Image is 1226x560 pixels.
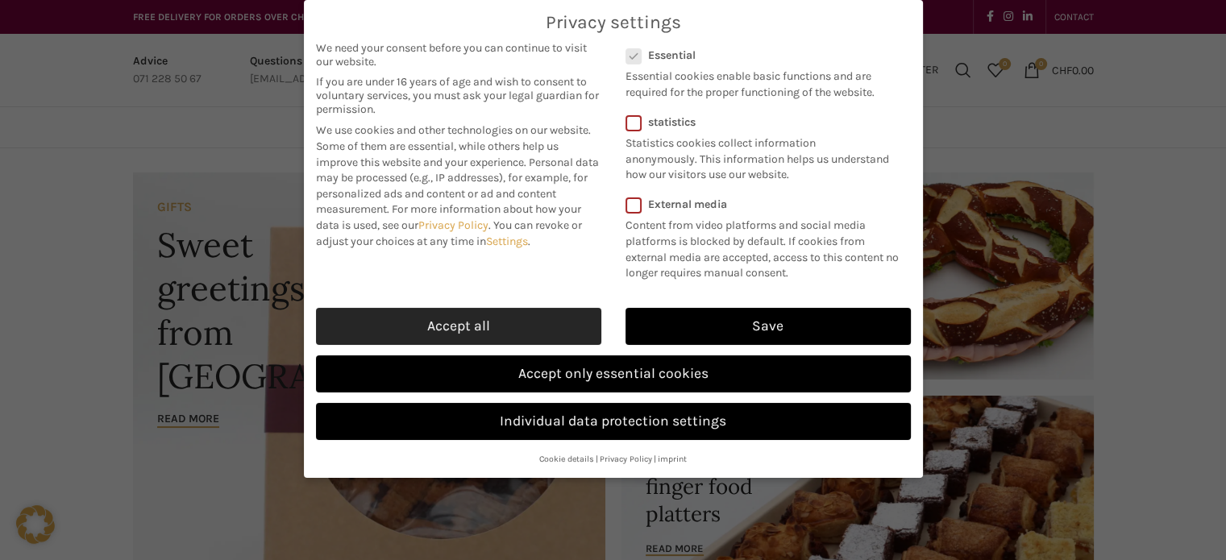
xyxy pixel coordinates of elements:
[418,218,488,232] a: Privacy Policy
[625,218,899,280] font: Content from video platforms and social media platforms is blocked by default. If cookies from ex...
[316,202,581,232] font: more information about how your data is used, see our
[648,48,696,62] font: Essential
[648,197,727,211] font: External media
[528,234,530,248] font: .
[600,454,652,464] a: Privacy Policy
[752,317,783,334] font: Save
[316,355,911,392] a: Accept only essential cookies
[625,69,875,99] font: Essential cookies enable basic functions and are required for the proper functioning of the website.
[316,403,911,440] a: Individual data protection settings
[316,308,601,345] a: Accept all
[486,234,528,248] a: Settings
[625,308,911,345] a: Save
[518,365,709,381] font: Accept only essential cookies
[546,11,681,33] font: Privacy settings
[500,413,726,429] font: Individual data protection settings
[539,454,594,464] a: Cookie details
[427,317,490,334] font: Accept all
[316,41,587,68] font: We need your consent before you can continue to visit our website.
[648,115,696,129] font: statistics
[316,218,582,248] font: You can revoke or adjust your choices at any time in
[316,123,591,168] font: We use cookies and other technologies on our website. Some of them are essential, while others he...
[625,136,889,181] font: Statistics cookies collect information anonymously. This information helps us understand how our ...
[658,454,687,464] a: imprint
[488,218,491,232] font: .
[316,75,599,116] font: If you are under 16 years of age and wish to consent to voluntary services, you must ask your leg...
